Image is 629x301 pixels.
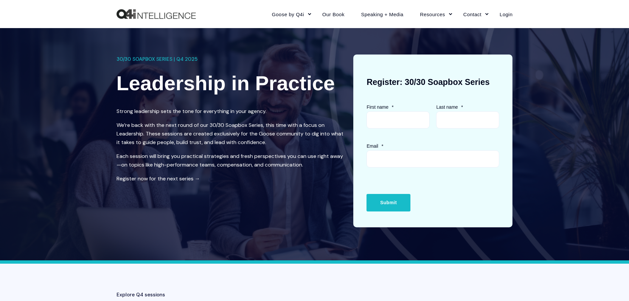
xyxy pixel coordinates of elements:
[117,290,165,300] span: Explore Q4 sessions
[367,104,388,110] span: First name
[367,143,378,149] span: Email
[117,9,196,19] img: Q4intelligence, LLC logo
[367,68,499,96] h3: Register: 30/30 Soapbox Series
[436,104,458,110] span: Last name
[367,194,410,211] input: Submit
[117,107,343,116] p: Strong leadership sets the tone for everything in your agency.
[117,69,338,97] h1: Leadership in Practice
[117,9,196,19] a: Back to Home
[117,55,197,64] span: 30/30 SOAPBOX SERIES | Q4 2025
[117,121,343,147] p: We’re back with the next round of our 30/30 Soapbox Series, this time with a focus on Leadership....
[117,152,343,169] p: Each session will bring you practical strategies and fresh perspectives you can use right away—on...
[117,174,343,183] p: Register now for the next series →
